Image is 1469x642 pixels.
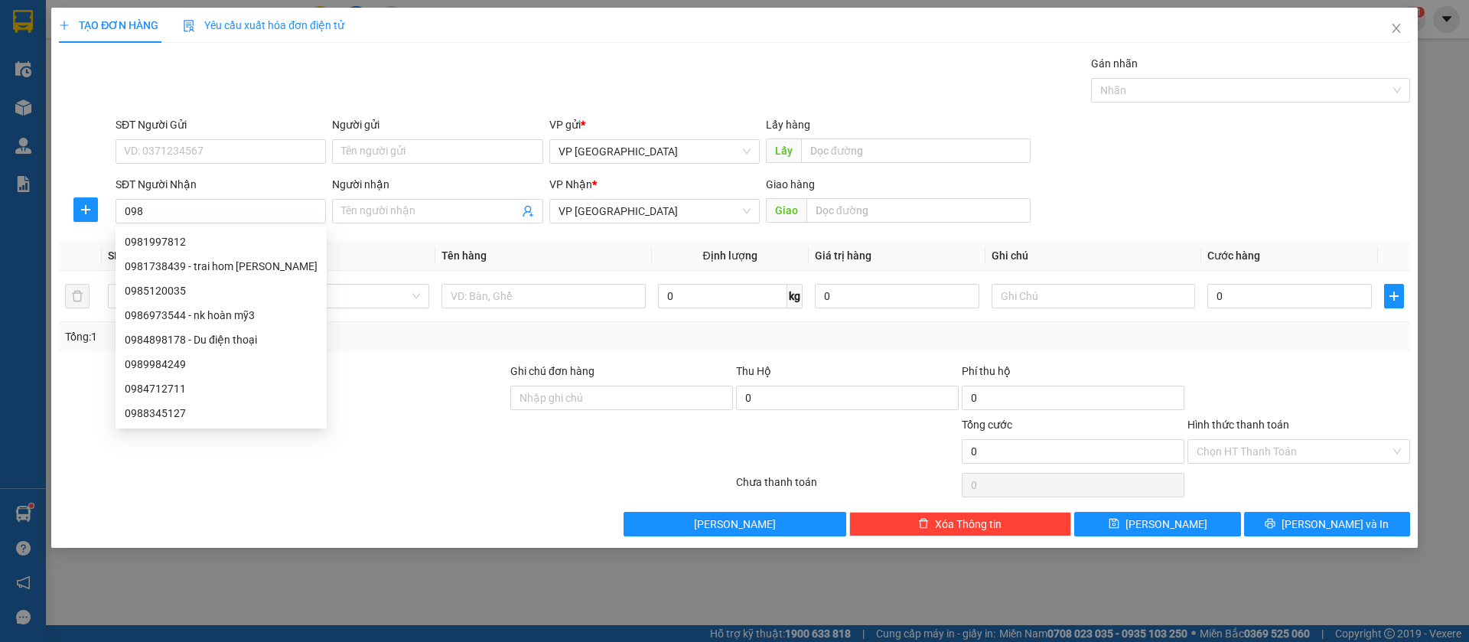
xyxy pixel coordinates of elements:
label: Gán nhãn [1091,57,1138,70]
span: printer [1265,518,1275,530]
div: VP gửi [549,116,760,133]
th: Ghi chú [985,241,1201,271]
span: plus [59,20,70,31]
button: [PERSON_NAME] [624,512,846,536]
span: Yêu cầu xuất hóa đơn điện tử [183,19,344,31]
div: Phí thu hộ [962,363,1184,386]
span: VP Sài Gòn [559,140,751,163]
span: plus [74,204,97,216]
span: delete [918,518,929,530]
span: Giá trị hàng [815,249,871,262]
span: Xóa Thông tin [935,516,1002,533]
div: Chưa thanh toán [734,474,960,500]
span: Đơn vị tính [226,249,283,262]
span: kg [787,284,803,308]
input: VD: Bàn, Ghế [441,284,645,308]
span: close [1390,22,1402,34]
span: Tổng cước [962,419,1012,431]
div: SĐT Người Gửi [116,116,326,133]
div: Người nhận [332,176,542,193]
span: [PERSON_NAME] và In [1282,516,1389,533]
span: Tên hàng [441,249,487,262]
span: save [1109,518,1119,530]
span: Giao hàng [766,178,815,191]
span: user-add [522,205,534,217]
span: Định lượng [703,249,757,262]
button: Close [1375,8,1418,51]
button: delete [65,284,90,308]
span: plus [1385,290,1403,302]
span: Cước hàng [1207,249,1260,262]
button: deleteXóa Thông tin [849,512,1072,536]
span: VP Nhận [549,178,592,191]
div: SĐT Người Nhận [116,176,326,193]
input: Ghi Chú [992,284,1195,308]
span: Lấy hàng [766,119,810,131]
input: Ghi chú đơn hàng [510,386,733,410]
span: [PERSON_NAME] [694,516,776,533]
span: Lấy [766,139,801,163]
div: Tổng: 1 [65,328,567,345]
input: Dọc đường [801,139,1031,163]
button: printer[PERSON_NAME] và In [1244,512,1410,536]
span: TẠO ĐƠN HÀNG [59,19,158,31]
label: Hình thức thanh toán [1187,419,1289,431]
span: Thu Hộ [736,365,771,377]
button: save[PERSON_NAME] [1074,512,1240,536]
span: VP Lộc Ninh [559,200,751,223]
button: plus [73,197,98,222]
span: Giao [766,198,806,223]
span: SL [108,249,120,262]
input: 0 [815,284,979,308]
input: Dọc đường [806,198,1031,223]
span: Khác [235,285,420,308]
img: icon [183,20,195,32]
span: [PERSON_NAME] [1125,516,1207,533]
button: plus [1384,284,1404,308]
label: Ghi chú đơn hàng [510,365,594,377]
div: Người gửi [332,116,542,133]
